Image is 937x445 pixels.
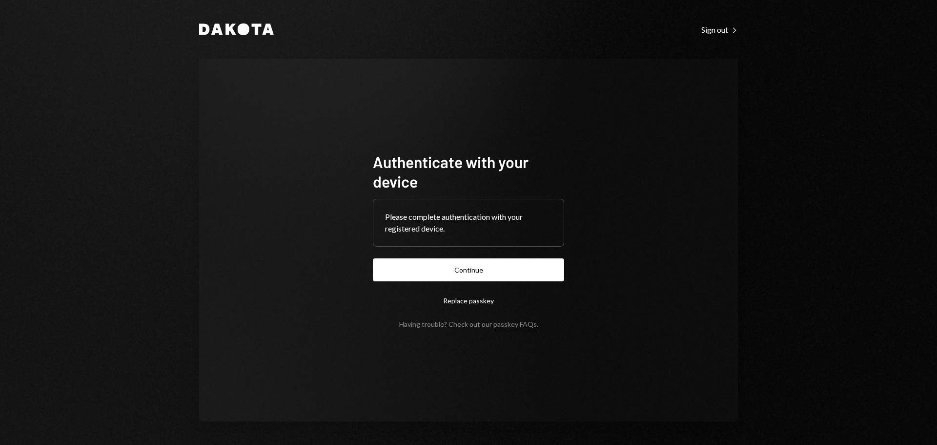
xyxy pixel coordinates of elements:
[701,25,738,35] div: Sign out
[493,320,537,329] a: passkey FAQs
[385,211,552,234] div: Please complete authentication with your registered device.
[373,258,564,281] button: Continue
[373,289,564,312] button: Replace passkey
[399,320,538,328] div: Having trouble? Check out our .
[701,24,738,35] a: Sign out
[373,152,564,191] h1: Authenticate with your device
